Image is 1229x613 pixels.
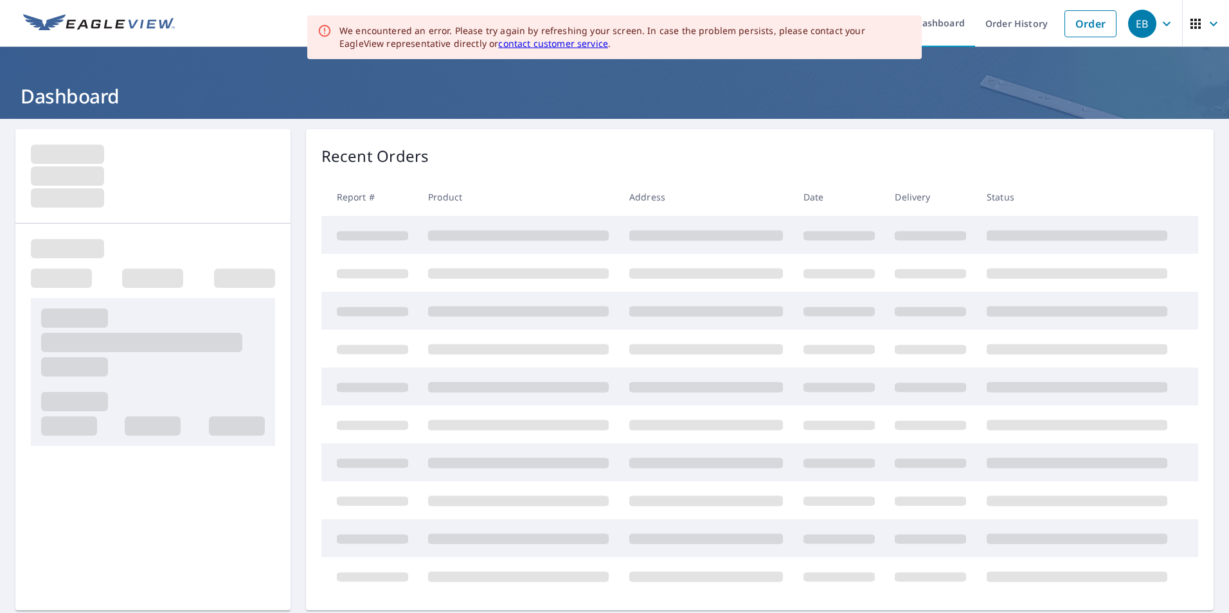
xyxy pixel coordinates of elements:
[619,178,793,216] th: Address
[884,178,976,216] th: Delivery
[339,24,911,50] div: We encountered an error. Please try again by refreshing your screen. In case the problem persists...
[418,178,619,216] th: Product
[15,83,1214,109] h1: Dashboard
[498,37,608,49] a: contact customer service
[793,178,885,216] th: Date
[976,178,1178,216] th: Status
[1128,10,1156,38] div: EB
[23,14,175,33] img: EV Logo
[321,178,418,216] th: Report #
[321,145,429,168] p: Recent Orders
[1064,10,1117,37] a: Order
